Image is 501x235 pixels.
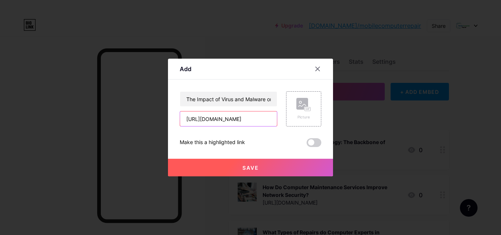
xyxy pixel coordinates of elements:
[168,159,333,176] button: Save
[180,92,277,106] input: Title
[180,138,245,147] div: Make this a highlighted link
[180,111,277,126] input: URL
[242,165,259,171] span: Save
[296,114,311,120] div: Picture
[180,65,191,73] div: Add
